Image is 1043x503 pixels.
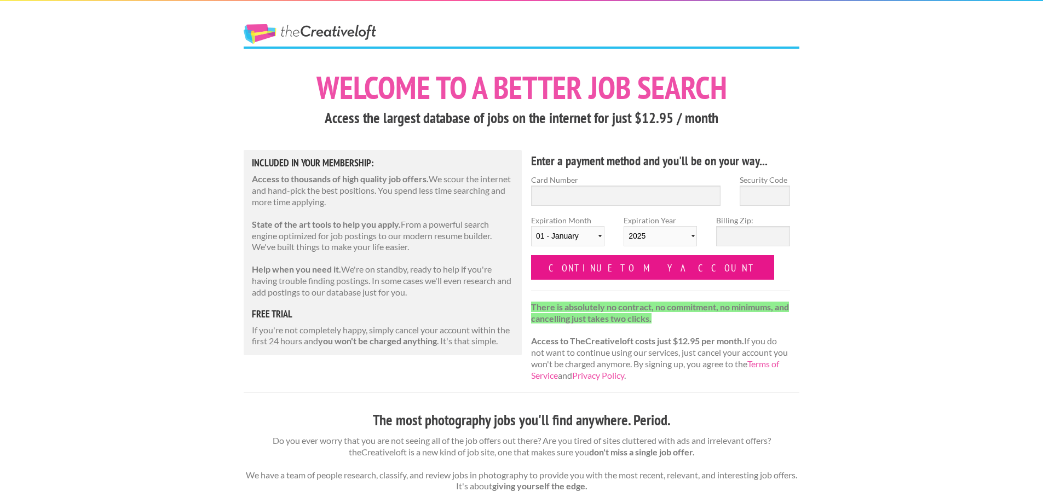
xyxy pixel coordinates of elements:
[252,264,341,274] strong: Help when you need it.
[492,481,587,491] strong: giving yourself the edge.
[244,435,799,492] p: Do you ever worry that you are not seeing all of the job offers out there? Are you tired of sites...
[252,325,514,348] p: If you're not completely happy, simply cancel your account within the first 24 hours and . It's t...
[531,152,790,170] h4: Enter a payment method and you'll be on your way...
[244,72,799,103] h1: Welcome to a better job search
[531,174,721,186] label: Card Number
[318,336,437,346] strong: you won't be charged anything
[252,174,514,207] p: We scour the internet and hand-pick the best positions. You spend less time searching and more ti...
[624,226,697,246] select: Expiration Year
[252,219,514,253] p: From a powerful search engine optimized for job postings to our modern resume builder. We've buil...
[252,264,514,298] p: We're on standby, ready to help if you're having trouble finding postings. In some cases we'll ev...
[531,302,790,381] p: If you do not want to continue using our services, just cancel your account you won't be charged ...
[252,219,401,229] strong: State of the art tools to help you apply.
[589,447,695,457] strong: don't miss a single job offer.
[531,215,604,255] label: Expiration Month
[572,370,624,380] a: Privacy Policy
[244,24,376,44] a: The Creative Loft
[244,410,799,431] h3: The most photography jobs you'll find anywhere. Period.
[531,336,744,346] strong: Access to TheCreativeloft costs just $12.95 per month.
[531,302,789,323] strong: There is absolutely no contract, no commitment, no minimums, and cancelling just takes two clicks.
[252,174,429,184] strong: Access to thousands of high quality job offers.
[531,255,774,280] input: Continue to my account
[531,226,604,246] select: Expiration Month
[716,215,790,226] label: Billing Zip:
[244,108,799,129] h3: Access the largest database of jobs on the internet for just $12.95 / month
[740,174,790,186] label: Security Code
[624,215,697,255] label: Expiration Year
[252,309,514,319] h5: free trial
[252,158,514,168] h5: Included in Your Membership:
[531,359,779,380] a: Terms of Service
